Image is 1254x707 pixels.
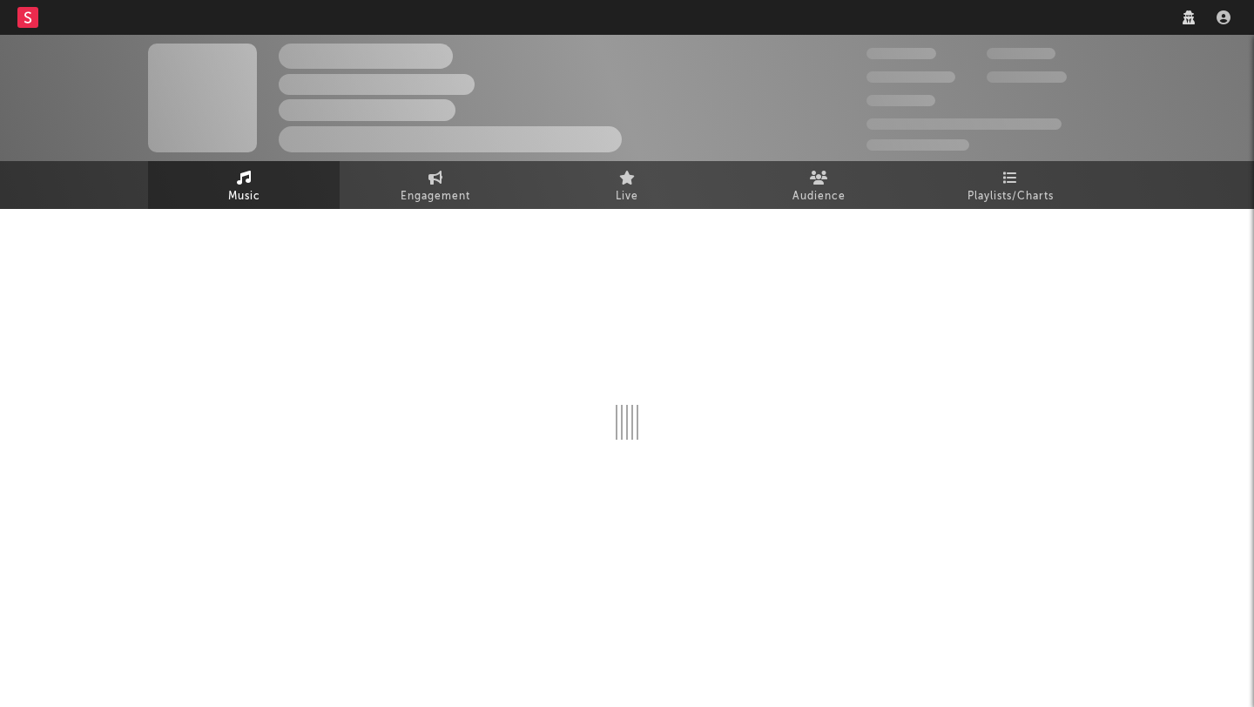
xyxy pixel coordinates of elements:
[866,71,955,83] span: 50,000,000
[866,48,936,59] span: 300,000
[987,71,1067,83] span: 1,000,000
[866,139,969,151] span: Jump Score: 85.0
[531,161,723,209] a: Live
[967,186,1054,207] span: Playlists/Charts
[866,95,935,106] span: 100,000
[616,186,638,207] span: Live
[792,186,846,207] span: Audience
[866,118,1062,130] span: 50,000,000 Monthly Listeners
[914,161,1106,209] a: Playlists/Charts
[723,161,914,209] a: Audience
[401,186,470,207] span: Engagement
[340,161,531,209] a: Engagement
[228,186,260,207] span: Music
[987,48,1055,59] span: 100,000
[148,161,340,209] a: Music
